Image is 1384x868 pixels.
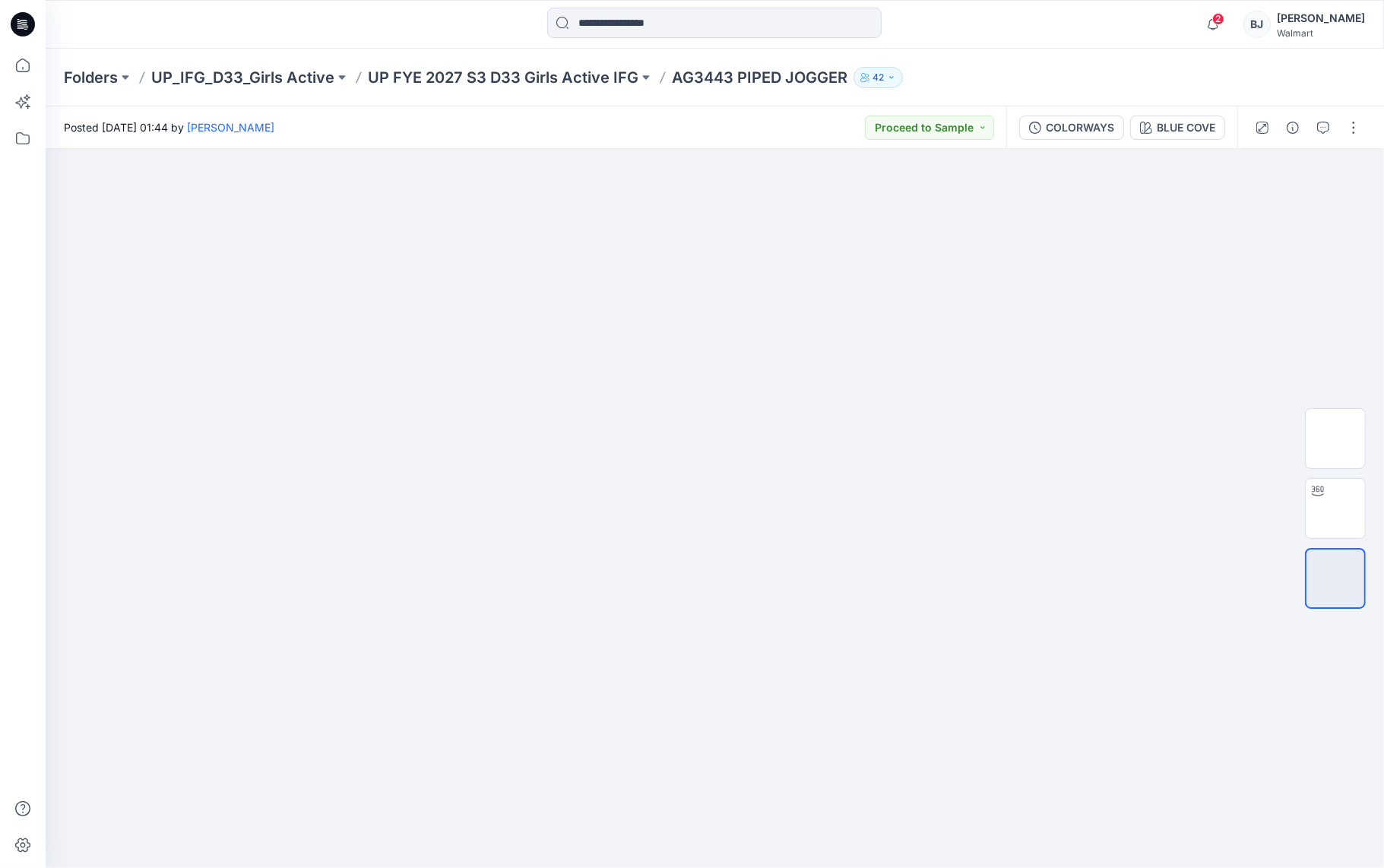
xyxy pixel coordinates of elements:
div: BJ [1243,11,1271,38]
span: Posted [DATE] 01:44 by [64,119,274,135]
button: COLORWAYS [1019,116,1124,140]
p: AG3443 PIPED JOGGER [672,67,847,88]
a: Folders [64,67,118,88]
button: BLUE COVE [1130,116,1225,140]
div: Walmart [1277,27,1365,39]
a: UP_IFG_D33_Girls Active [151,67,334,88]
span: 2 [1212,13,1224,25]
p: 42 [873,69,884,86]
div: [PERSON_NAME] [1277,9,1365,27]
a: UP FYE 2027 S3 D33 Girls Active IFG [368,67,638,88]
div: BLUE COVE [1157,119,1215,136]
a: [PERSON_NAME] [187,121,274,134]
div: COLORWAYS [1046,119,1114,136]
button: Details [1281,116,1305,140]
button: 42 [854,67,903,88]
